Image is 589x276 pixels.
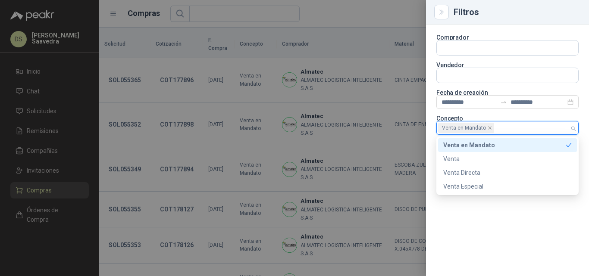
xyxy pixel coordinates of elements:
[454,8,579,16] div: Filtros
[436,7,447,17] button: Close
[442,123,486,133] span: Venta en Mandato
[566,142,572,148] span: check
[438,138,577,152] div: Venta en Mandato
[443,182,572,191] div: Venta Especial
[436,116,579,121] p: Concepto
[443,140,566,150] div: Venta en Mandato
[436,62,579,68] p: Vendedor
[438,180,577,193] div: Venta Especial
[500,99,507,105] span: swap-right
[436,90,579,95] p: Fecha de creación
[438,166,577,180] div: Venta Directa
[500,99,507,105] span: to
[438,123,494,133] span: Venta en Mandato
[443,168,572,177] div: Venta Directa
[488,126,492,130] span: close
[436,35,579,40] p: Comprador
[443,154,572,164] div: Venta
[438,152,577,166] div: Venta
